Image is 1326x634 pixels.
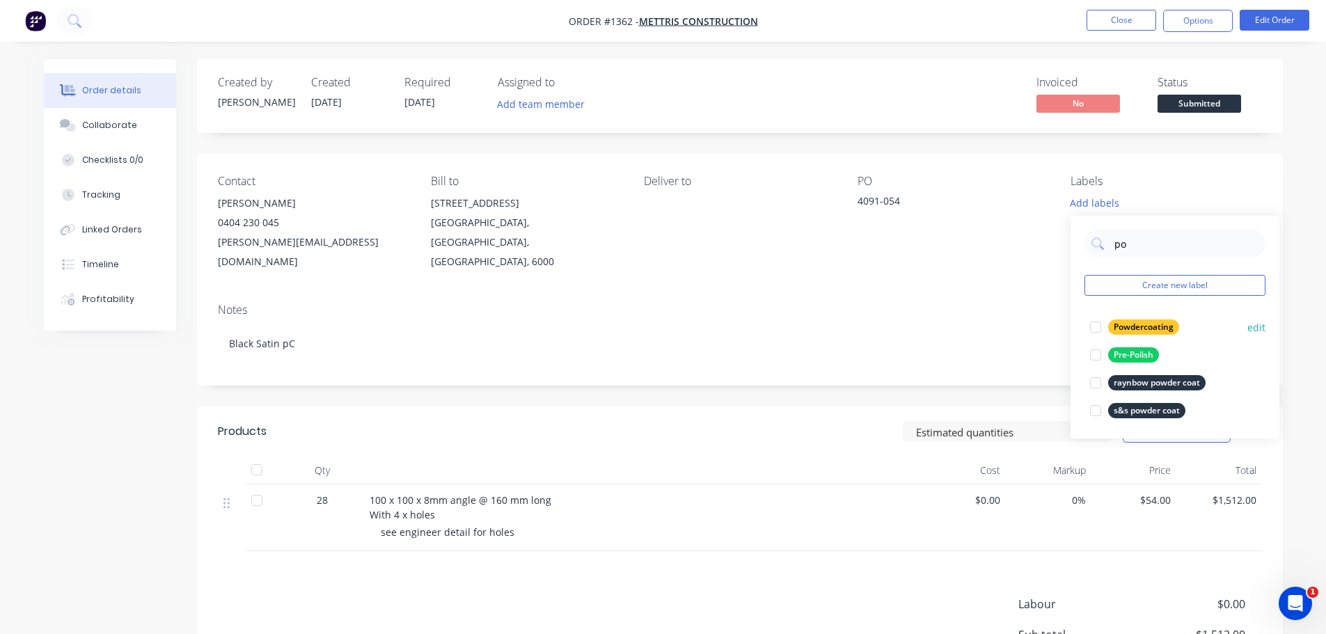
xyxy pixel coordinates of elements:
[569,15,639,28] span: Order #1362 -
[926,493,1001,507] span: $0.00
[858,193,1032,213] div: 4091-054
[404,76,481,89] div: Required
[858,175,1048,188] div: PO
[431,213,622,271] div: [GEOGRAPHIC_DATA], [GEOGRAPHIC_DATA], [GEOGRAPHIC_DATA], 6000
[431,193,622,271] div: [STREET_ADDRESS][GEOGRAPHIC_DATA], [GEOGRAPHIC_DATA], [GEOGRAPHIC_DATA], 6000
[218,95,294,109] div: [PERSON_NAME]
[311,76,388,89] div: Created
[1084,401,1191,420] button: s&s powder coat
[1158,76,1262,89] div: Status
[44,108,176,143] button: Collaborate
[1071,175,1261,188] div: Labels
[82,84,141,97] div: Order details
[1091,457,1177,484] div: Price
[82,293,134,306] div: Profitability
[431,175,622,188] div: Bill to
[1084,373,1211,393] button: raynbow powder coat
[44,282,176,317] button: Profitability
[218,193,409,271] div: [PERSON_NAME]0404 230 045[PERSON_NAME][EMAIL_ADDRESS][DOMAIN_NAME]
[1006,457,1091,484] div: Markup
[1097,493,1171,507] span: $54.00
[218,232,409,271] div: [PERSON_NAME][EMAIL_ADDRESS][DOMAIN_NAME]
[311,95,342,109] span: [DATE]
[381,525,514,539] span: see engineer detail for holes
[370,493,551,521] span: 100 x 100 x 8mm angle @ 160 mm long With 4 x holes
[218,76,294,89] div: Created by
[218,322,1262,365] div: Black Satin pC
[1084,317,1185,337] button: Powdercoating
[1158,95,1241,116] button: Submitted
[82,119,137,132] div: Collaborate
[921,457,1007,484] div: Cost
[1108,319,1179,335] div: Powdercoating
[218,213,409,232] div: 0404 230 045
[44,177,176,212] button: Tracking
[44,73,176,108] button: Order details
[281,457,364,484] div: Qty
[82,154,143,166] div: Checklists 0/0
[1163,10,1233,32] button: Options
[1084,345,1165,365] button: Pre-Polish
[1279,587,1312,620] iframe: Intercom live chat
[431,193,622,213] div: [STREET_ADDRESS]
[1108,375,1206,390] div: raynbow powder coat
[218,303,1262,317] div: Notes
[218,423,267,440] div: Products
[82,223,142,236] div: Linked Orders
[404,95,435,109] span: [DATE]
[1087,10,1156,31] button: Close
[644,175,835,188] div: Deliver to
[218,175,409,188] div: Contact
[1018,596,1142,612] span: Labour
[44,247,176,282] button: Timeline
[1240,10,1309,31] button: Edit Order
[44,212,176,247] button: Linked Orders
[1176,457,1262,484] div: Total
[1182,493,1256,507] span: $1,512.00
[218,193,409,213] div: [PERSON_NAME]
[1063,193,1127,212] button: Add labels
[1036,95,1120,112] span: No
[82,189,120,201] div: Tracking
[1108,347,1159,363] div: Pre-Polish
[25,10,46,31] img: Factory
[639,15,758,28] a: Mettris Construction
[44,143,176,177] button: Checklists 0/0
[1142,596,1245,612] span: $0.00
[1247,320,1265,335] button: edit
[1158,95,1241,112] span: Submitted
[82,258,119,271] div: Timeline
[1307,587,1318,598] span: 1
[1084,275,1265,296] button: Create new label
[1108,403,1185,418] div: s&s powder coat
[1036,76,1141,89] div: Invoiced
[498,95,592,113] button: Add team member
[1113,230,1258,257] input: Search labels
[1011,493,1086,507] span: 0%
[317,493,328,507] span: 28
[489,95,592,113] button: Add team member
[498,76,637,89] div: Assigned to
